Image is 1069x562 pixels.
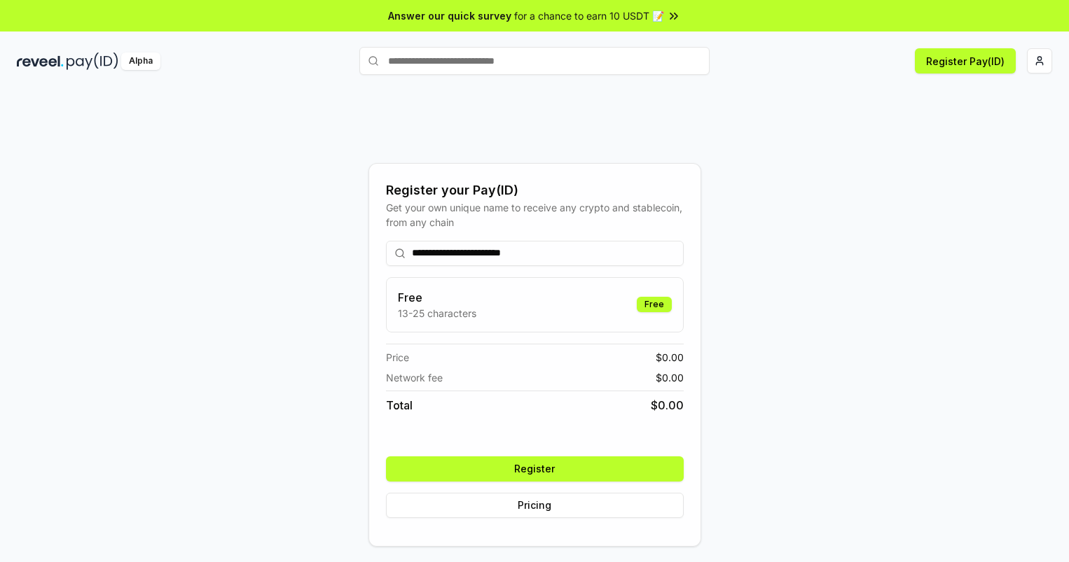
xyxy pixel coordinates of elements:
[386,397,413,414] span: Total
[637,297,672,312] div: Free
[386,200,684,230] div: Get your own unique name to receive any crypto and stablecoin, from any chain
[386,493,684,518] button: Pricing
[656,370,684,385] span: $ 0.00
[386,370,443,385] span: Network fee
[67,52,118,70] img: pay_id
[656,350,684,365] span: $ 0.00
[398,306,476,321] p: 13-25 characters
[386,181,684,200] div: Register your Pay(ID)
[514,8,664,23] span: for a chance to earn 10 USDT 📝
[386,456,684,482] button: Register
[388,8,511,23] span: Answer our quick survey
[386,350,409,365] span: Price
[17,52,64,70] img: reveel_dark
[121,52,160,70] div: Alpha
[915,48,1016,73] button: Register Pay(ID)
[398,289,476,306] h3: Free
[651,397,684,414] span: $ 0.00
